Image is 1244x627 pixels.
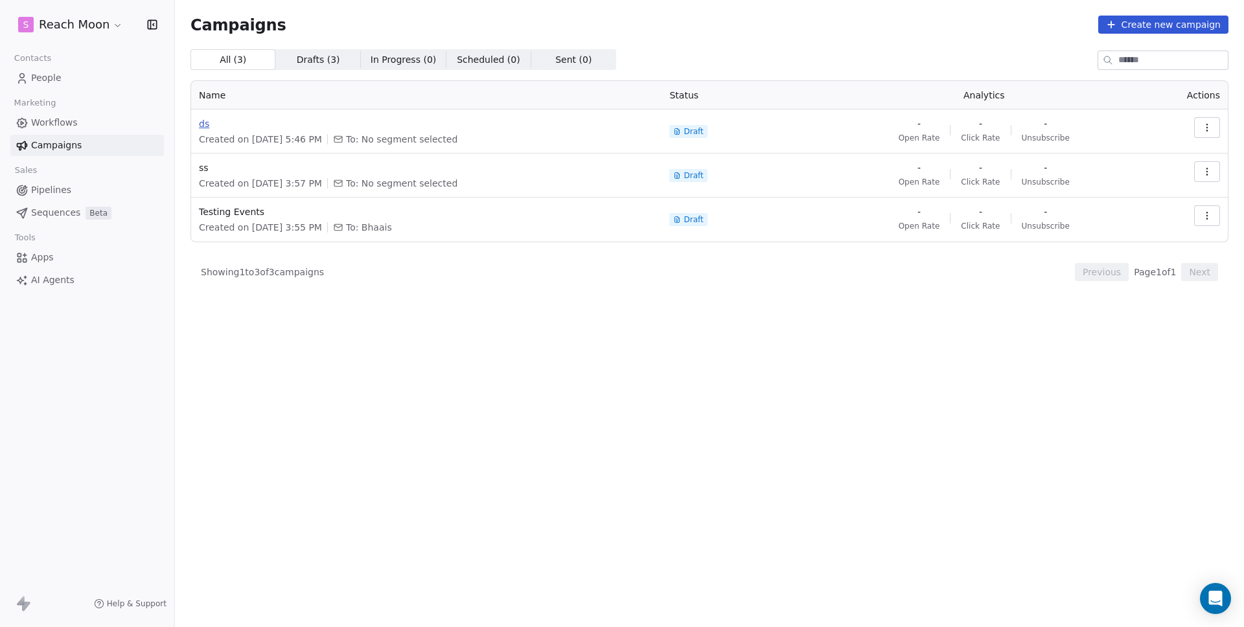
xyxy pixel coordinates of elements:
span: Scheduled ( 0 ) [457,53,520,67]
span: - [979,161,982,174]
span: People [31,71,62,85]
span: Drafts ( 3 ) [297,53,340,67]
span: - [979,117,982,130]
span: Help & Support [107,598,167,609]
span: To: No segment selected [346,133,457,146]
th: Actions [1144,81,1228,109]
span: ds [199,117,654,130]
button: Previous [1075,263,1129,281]
span: Workflows [31,116,78,130]
span: - [917,117,921,130]
span: Sales [9,161,43,180]
span: Created on [DATE] 5:46 PM [199,133,322,146]
span: Campaigns [31,139,82,152]
span: Beta [86,207,111,220]
span: Page 1 of 1 [1134,266,1176,279]
span: Showing 1 to 3 of 3 campaigns [201,266,324,279]
a: People [10,67,164,89]
button: SReach Moon [16,14,126,36]
span: Campaigns [190,16,286,34]
a: Workflows [10,112,164,133]
a: SequencesBeta [10,202,164,223]
span: In Progress ( 0 ) [371,53,437,67]
span: Created on [DATE] 3:57 PM [199,177,322,190]
span: Click Rate [961,177,1000,187]
span: - [979,205,982,218]
a: Help & Support [94,598,167,609]
th: Status [662,81,824,109]
span: Marketing [8,93,62,113]
span: Open Rate [899,177,940,187]
a: AI Agents [10,269,164,291]
span: S [23,18,29,31]
span: Unsubscribe [1022,221,1070,231]
span: Testing Events [199,205,654,218]
a: Pipelines [10,179,164,201]
span: To: Bhaais [346,221,392,234]
span: Apps [31,251,54,264]
span: Open Rate [899,133,940,143]
span: - [1044,161,1047,174]
th: Name [191,81,662,109]
span: Draft [684,214,703,225]
span: - [1044,117,1047,130]
span: Contacts [8,49,57,68]
th: Analytics [824,81,1144,109]
span: Draft [684,170,703,181]
span: Unsubscribe [1022,177,1070,187]
button: Create new campaign [1098,16,1228,34]
span: Pipelines [31,183,71,197]
span: Click Rate [961,133,1000,143]
span: Created on [DATE] 3:55 PM [199,221,322,234]
span: - [917,161,921,174]
span: To: No segment selected [346,177,457,190]
span: Sent ( 0 ) [555,53,592,67]
span: Unsubscribe [1022,133,1070,143]
span: Sequences [31,206,80,220]
span: Tools [9,228,41,247]
span: Reach Moon [39,16,109,33]
span: Open Rate [899,221,940,231]
span: ss [199,161,654,174]
span: - [1044,205,1047,218]
a: Campaigns [10,135,164,156]
button: Next [1181,263,1218,281]
a: Apps [10,247,164,268]
span: Click Rate [961,221,1000,231]
div: Open Intercom Messenger [1200,583,1231,614]
span: Draft [684,126,703,137]
span: - [917,205,921,218]
span: AI Agents [31,273,75,287]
